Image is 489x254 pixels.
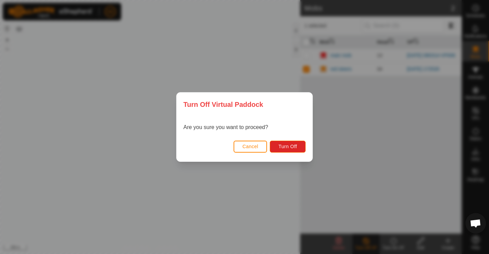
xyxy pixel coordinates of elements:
span: Turn Off [278,144,297,149]
button: Turn Off [270,141,306,153]
span: Cancel [242,144,259,149]
p: Are you sure you want to proceed? [183,123,268,131]
span: Turn Off Virtual Paddock [183,99,263,110]
div: Open chat [465,213,486,234]
button: Cancel [234,141,267,153]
